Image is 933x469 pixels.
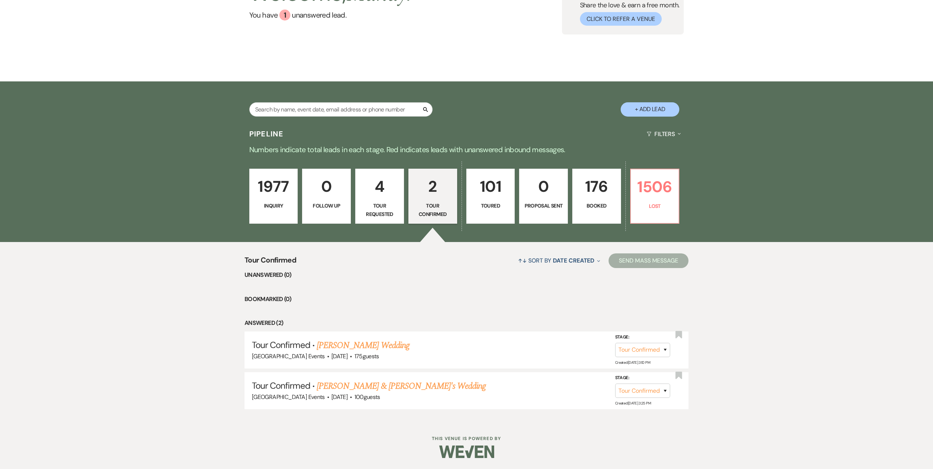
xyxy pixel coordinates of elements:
[609,253,688,268] button: Send Mass Message
[524,174,563,199] p: 0
[524,202,563,210] p: Proposal Sent
[252,380,310,391] span: Tour Confirmed
[615,374,670,382] label: Stage:
[615,360,650,365] span: Created: [DATE] 3:10 PM
[331,393,348,401] span: [DATE]
[360,202,399,218] p: Tour Requested
[615,401,651,406] span: Created: [DATE] 3:25 PM
[615,333,670,341] label: Stage:
[644,124,684,144] button: Filters
[355,393,380,401] span: 100 guests
[572,169,621,224] a: 176Booked
[203,144,731,155] p: Numbers indicate total leads in each stage. Red indicates leads with unanswered inbound messages.
[630,169,680,224] a: 1506Lost
[245,254,296,270] span: Tour Confirmed
[252,352,325,360] span: [GEOGRAPHIC_DATA] Events
[360,174,399,199] p: 4
[553,257,594,264] span: Date Created
[245,270,688,280] li: Unanswered (0)
[471,202,510,210] p: Toured
[249,102,433,117] input: Search by name, event date, email address or phone number
[408,169,457,224] a: 2Tour Confirmed
[252,339,310,351] span: Tour Confirmed
[413,174,452,199] p: 2
[635,202,675,210] p: Lost
[249,129,284,139] h3: Pipeline
[621,102,679,117] button: + Add Lead
[413,202,452,218] p: Tour Confirmed
[249,10,412,21] a: You have 1 unanswered lead.
[307,202,346,210] p: Follow Up
[355,169,404,224] a: 4Tour Requested
[307,174,346,199] p: 0
[249,169,298,224] a: 1977Inquiry
[580,12,662,26] button: Click to Refer a Venue
[245,318,688,328] li: Answered (2)
[279,10,290,21] div: 1
[254,202,293,210] p: Inquiry
[471,174,510,199] p: 101
[355,352,379,360] span: 175 guests
[577,174,616,199] p: 176
[635,175,675,199] p: 1506
[466,169,515,224] a: 101Toured
[317,380,486,393] a: [PERSON_NAME] & [PERSON_NAME]'s Wedding
[518,257,527,264] span: ↑↓
[252,393,325,401] span: [GEOGRAPHIC_DATA] Events
[254,174,293,199] p: 1977
[245,294,688,304] li: Bookmarked (0)
[439,439,494,465] img: Weven Logo
[302,169,351,224] a: 0Follow Up
[515,251,603,270] button: Sort By Date Created
[317,339,409,352] a: [PERSON_NAME] Wedding
[331,352,348,360] span: [DATE]
[519,169,568,224] a: 0Proposal Sent
[577,202,616,210] p: Booked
